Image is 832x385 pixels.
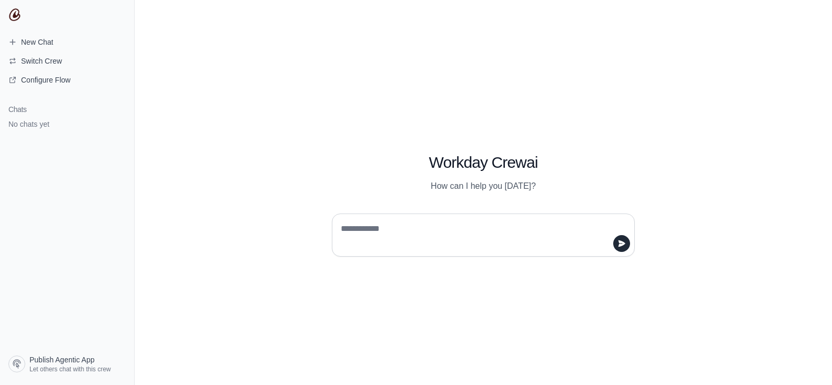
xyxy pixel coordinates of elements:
[4,34,130,50] a: New Chat
[8,8,21,21] img: CrewAI Logo
[21,56,62,66] span: Switch Crew
[332,180,635,192] p: How can I help you [DATE]?
[21,37,53,47] span: New Chat
[21,75,70,85] span: Configure Flow
[332,153,635,172] h1: Workday Crewai
[4,351,130,377] a: Publish Agentic App Let others chat with this crew
[29,365,111,373] span: Let others chat with this crew
[4,72,130,88] a: Configure Flow
[4,53,130,69] button: Switch Crew
[29,354,95,365] span: Publish Agentic App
